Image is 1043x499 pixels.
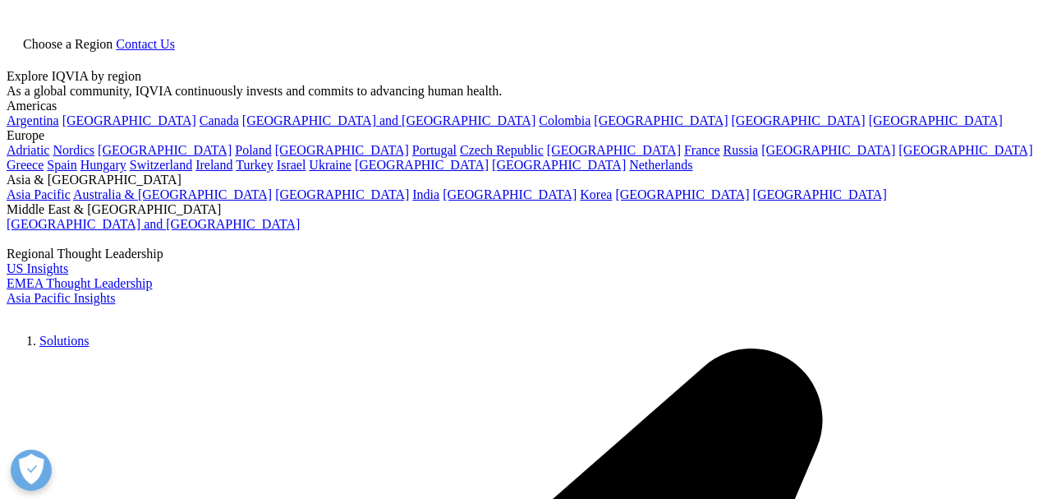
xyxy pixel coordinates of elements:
a: [GEOGRAPHIC_DATA] [547,143,681,157]
button: Open Preferences [11,450,52,491]
a: [GEOGRAPHIC_DATA] [898,143,1032,157]
a: Canada [200,113,239,127]
a: [GEOGRAPHIC_DATA] [62,113,196,127]
a: Asia Pacific Insights [7,291,115,305]
a: [GEOGRAPHIC_DATA] [753,187,887,201]
a: Ireland [195,158,232,172]
a: [GEOGRAPHIC_DATA] and [GEOGRAPHIC_DATA] [242,113,535,127]
a: Australia & [GEOGRAPHIC_DATA] [73,187,272,201]
a: [GEOGRAPHIC_DATA] [615,187,749,201]
a: Spain [47,158,76,172]
a: Argentina [7,113,59,127]
a: France [684,143,720,157]
a: Contact Us [116,37,175,51]
a: EMEA Thought Leadership [7,276,152,290]
div: Asia & [GEOGRAPHIC_DATA] [7,173,1036,187]
div: Regional Thought Leadership [7,247,1036,261]
a: [GEOGRAPHIC_DATA] [732,113,866,127]
a: Hungary [80,158,126,172]
a: [GEOGRAPHIC_DATA] [355,158,489,172]
a: Colombia [539,113,590,127]
a: Israel [277,158,306,172]
a: [GEOGRAPHIC_DATA] [275,187,409,201]
a: Turkey [236,158,273,172]
a: [GEOGRAPHIC_DATA] [761,143,895,157]
a: Solutions [39,334,89,348]
div: Middle East & [GEOGRAPHIC_DATA] [7,202,1036,217]
a: Portugal [412,143,457,157]
div: Explore IQVIA by region [7,69,1036,84]
a: India [412,187,439,201]
a: [GEOGRAPHIC_DATA] [594,113,728,127]
div: As a global community, IQVIA continuously invests and commits to advancing human health. [7,84,1036,99]
div: Europe [7,128,1036,143]
a: [GEOGRAPHIC_DATA] and [GEOGRAPHIC_DATA] [7,217,300,231]
a: Nordics [53,143,94,157]
a: [GEOGRAPHIC_DATA] [275,143,409,157]
a: US Insights [7,261,68,275]
a: Korea [580,187,612,201]
a: Adriatic [7,143,49,157]
span: Choose a Region [23,37,113,51]
a: Asia Pacific [7,187,71,201]
a: Czech Republic [460,143,544,157]
a: [GEOGRAPHIC_DATA] [492,158,626,172]
a: [GEOGRAPHIC_DATA] [869,113,1003,127]
a: [GEOGRAPHIC_DATA] [443,187,577,201]
div: Americas [7,99,1036,113]
a: Ukraine [309,158,351,172]
a: Russia [724,143,759,157]
a: [GEOGRAPHIC_DATA] [98,143,232,157]
a: Poland [235,143,271,157]
a: Switzerland [130,158,192,172]
a: Greece [7,158,44,172]
a: Netherlands [629,158,692,172]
